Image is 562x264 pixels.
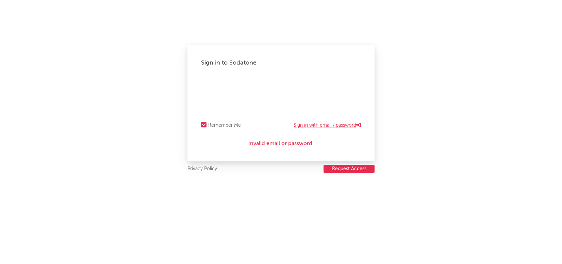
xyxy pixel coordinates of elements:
[201,140,361,148] div: Invalid email or password.
[324,165,375,173] button: Request Access
[294,121,361,129] a: Sign in with email / password
[187,165,217,173] a: Privacy Policy
[208,121,241,129] div: Remember Me
[201,59,361,67] div: Sign in to Sodatone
